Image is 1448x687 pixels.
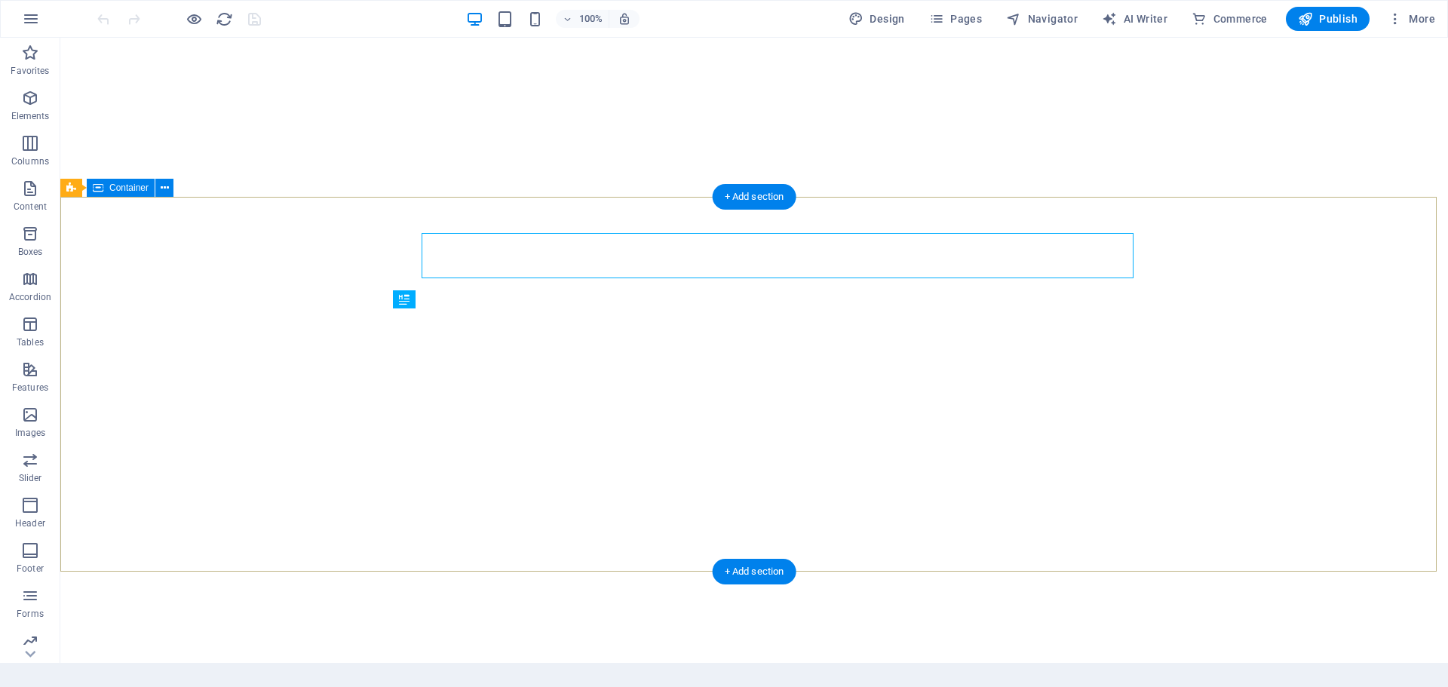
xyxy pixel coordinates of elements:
span: More [1388,11,1435,26]
p: Slider [19,472,42,484]
button: Design [842,7,911,31]
button: reload [215,10,233,28]
p: Accordion [9,291,51,303]
span: Design [848,11,905,26]
span: Publish [1298,11,1357,26]
button: 100% [556,10,609,28]
div: + Add section [713,559,796,584]
span: Pages [929,11,982,26]
div: + Add section [713,184,796,210]
span: AI Writer [1102,11,1167,26]
p: Images [15,427,46,439]
p: Footer [17,563,44,575]
p: Elements [11,110,50,122]
button: Commerce [1186,7,1274,31]
button: Navigator [1000,7,1084,31]
button: Click here to leave preview mode and continue editing [185,10,203,28]
p: Forms [17,608,44,620]
p: Favorites [11,65,49,77]
span: Container [109,183,149,192]
div: Design (Ctrl+Alt+Y) [842,7,911,31]
p: Boxes [18,246,43,258]
span: Commerce [1192,11,1268,26]
p: Tables [17,336,44,348]
button: More [1382,7,1441,31]
button: Pages [923,7,988,31]
h6: 100% [578,10,603,28]
p: Columns [11,155,49,167]
i: On resize automatically adjust zoom level to fit chosen device. [618,12,631,26]
span: Navigator [1006,11,1078,26]
p: Header [15,517,45,529]
button: AI Writer [1096,7,1173,31]
p: Features [12,382,48,394]
button: Publish [1286,7,1370,31]
p: Content [14,201,47,213]
i: Reload page [216,11,233,28]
